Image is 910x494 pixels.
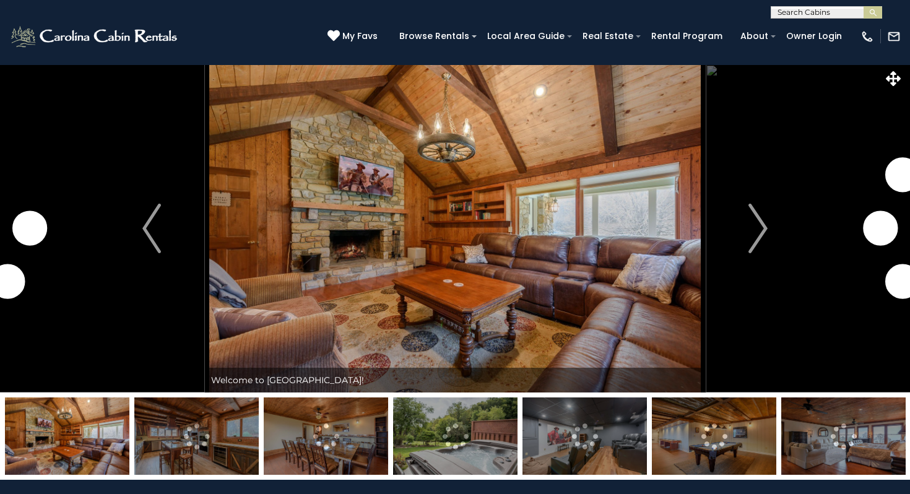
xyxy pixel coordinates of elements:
[734,27,774,46] a: About
[749,204,768,253] img: arrow
[645,27,729,46] a: Rental Program
[342,30,378,43] span: My Favs
[134,397,259,475] img: 163277209
[264,397,388,475] img: 163277210
[205,368,706,392] div: Welcome to [GEOGRAPHIC_DATA]!
[99,64,205,392] button: Previous
[327,30,381,43] a: My Favs
[393,27,475,46] a: Browse Rentals
[393,397,518,475] img: 163277211
[860,30,874,43] img: phone-regular-white.png
[522,397,647,475] img: 163277212
[652,397,776,475] img: 163277213
[142,204,161,253] img: arrow
[9,24,181,49] img: White-1-2.png
[5,397,129,475] img: 163277208
[576,27,639,46] a: Real Estate
[781,397,906,475] img: 163277214
[705,64,811,392] button: Next
[481,27,571,46] a: Local Area Guide
[780,27,848,46] a: Owner Login
[887,30,901,43] img: mail-regular-white.png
